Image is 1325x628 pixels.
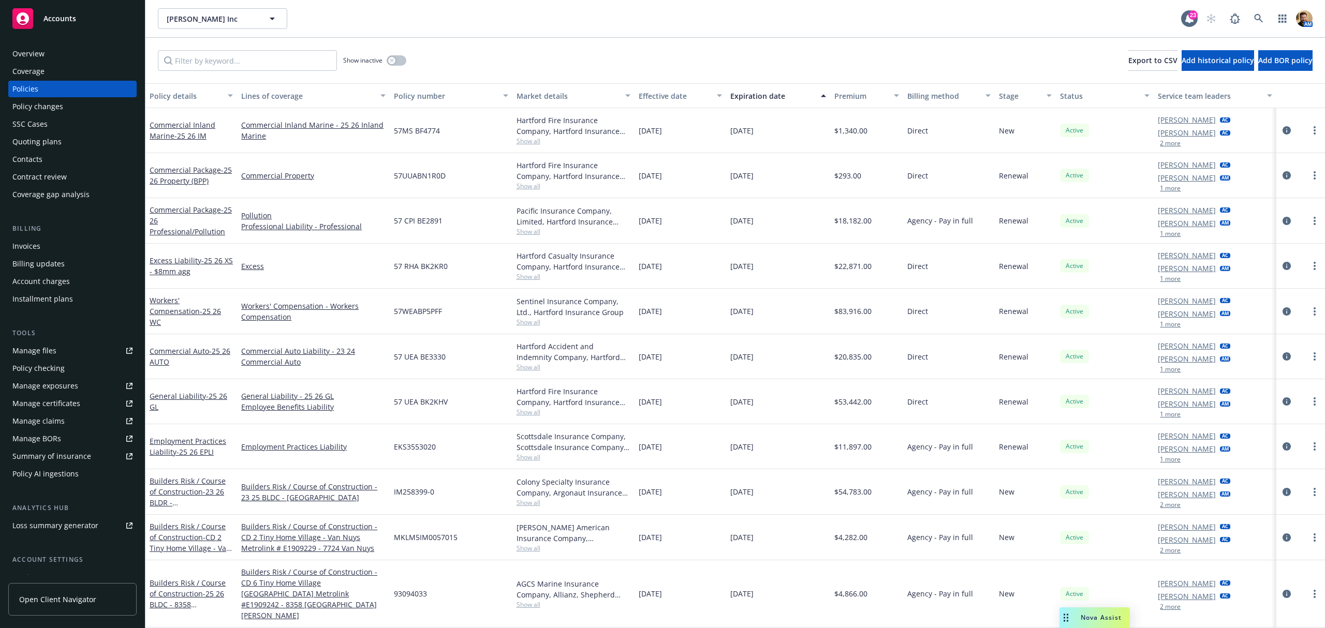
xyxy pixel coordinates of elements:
[1308,486,1321,498] a: more
[903,83,995,108] button: Billing method
[1158,443,1216,454] a: [PERSON_NAME]
[1272,8,1293,29] a: Switch app
[1225,8,1245,29] a: Report a Bug
[907,261,928,272] span: Direct
[150,91,222,101] div: Policy details
[834,532,867,543] span: $4,282.00
[8,517,137,534] a: Loss summary generator
[517,522,630,544] div: [PERSON_NAME] American Insurance Company, [PERSON_NAME] Insurance
[8,256,137,272] a: Billing updates
[8,46,137,62] a: Overview
[8,466,137,482] a: Policy AI ingestions
[639,588,662,599] span: [DATE]
[517,341,630,363] div: Hartford Accident and Indemnity Company, Hartford Insurance Group
[907,215,973,226] span: Agency - Pay in full
[639,351,662,362] span: [DATE]
[12,378,78,394] div: Manage exposures
[1158,172,1216,183] a: [PERSON_NAME]
[730,351,754,362] span: [DATE]
[1158,534,1216,545] a: [PERSON_NAME]
[1160,231,1181,237] button: 1 more
[907,170,928,181] span: Direct
[1059,607,1072,628] div: Drag to move
[158,8,287,29] button: [PERSON_NAME] Inc
[517,137,630,145] span: Show all
[517,227,630,236] span: Show all
[1158,591,1216,602] a: [PERSON_NAME]
[639,125,662,136] span: [DATE]
[1064,126,1085,135] span: Active
[907,396,928,407] span: Direct
[158,50,337,71] input: Filter by keyword...
[8,448,137,465] a: Summary of insurance
[1182,55,1254,65] span: Add historical policy
[1158,295,1216,306] a: [PERSON_NAME]
[241,401,386,412] a: Employee Benefits Liability
[241,521,386,554] a: Builders Risk / Course of Construction - CD 2 Tiny Home Village - Van Nuys Metrolink # E1909229 -...
[1182,50,1254,71] button: Add historical policy
[241,481,386,503] a: Builders Risk / Course of Construction - 23 25 BLDC - [GEOGRAPHIC_DATA]
[834,351,872,362] span: $20,835.00
[12,63,45,80] div: Coverage
[8,238,137,255] a: Invoices
[1160,276,1181,282] button: 1 more
[834,486,872,497] span: $54,783.00
[999,306,1028,317] span: Renewal
[8,151,137,168] a: Contacts
[834,306,872,317] span: $83,916.00
[730,486,754,497] span: [DATE]
[1160,547,1181,554] button: 2 more
[1064,397,1085,406] span: Active
[12,448,91,465] div: Summary of insurance
[1280,305,1293,318] a: circleInformation
[834,91,888,101] div: Premium
[730,170,754,181] span: [DATE]
[150,521,231,586] a: Builders Risk / Course of Construction
[150,205,232,236] a: Commercial Package
[1258,55,1313,65] span: Add BOR policy
[394,486,434,497] span: IM258399-0
[730,396,754,407] span: [DATE]
[1308,395,1321,408] a: more
[907,486,973,497] span: Agency - Pay in full
[907,441,973,452] span: Agency - Pay in full
[343,56,382,65] span: Show inactive
[1280,486,1293,498] a: circleInformation
[730,306,754,317] span: [DATE]
[1280,440,1293,453] a: circleInformation
[517,272,630,281] span: Show all
[390,83,512,108] button: Policy number
[1308,305,1321,318] a: more
[176,447,214,457] span: - 25 26 EPLI
[834,170,861,181] span: $293.00
[241,441,386,452] a: Employment Practices Liability
[999,486,1014,497] span: New
[8,98,137,115] a: Policy changes
[1160,502,1181,508] button: 2 more
[517,600,630,609] span: Show all
[1160,604,1181,610] button: 2 more
[237,83,390,108] button: Lines of coverage
[1064,307,1085,316] span: Active
[517,498,630,507] span: Show all
[1160,321,1181,327] button: 1 more
[639,91,711,101] div: Effective date
[834,588,867,599] span: $4,866.00
[150,346,230,367] a: Commercial Auto
[8,63,137,80] a: Coverage
[241,261,386,272] a: Excess
[12,133,62,150] div: Quoting plans
[999,125,1014,136] span: New
[999,396,1028,407] span: Renewal
[12,116,48,132] div: SSC Cases
[834,125,867,136] span: $1,340.00
[517,431,630,453] div: Scottsdale Insurance Company, Scottsdale Insurance Company (Nationwide), RT Specialty Insurance S...
[1158,205,1216,216] a: [PERSON_NAME]
[999,588,1014,599] span: New
[8,342,137,359] a: Manage files
[1158,578,1216,589] a: [PERSON_NAME]
[1158,353,1216,364] a: [PERSON_NAME]
[730,441,754,452] span: [DATE]
[1064,589,1085,599] span: Active
[1160,140,1181,146] button: 2 more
